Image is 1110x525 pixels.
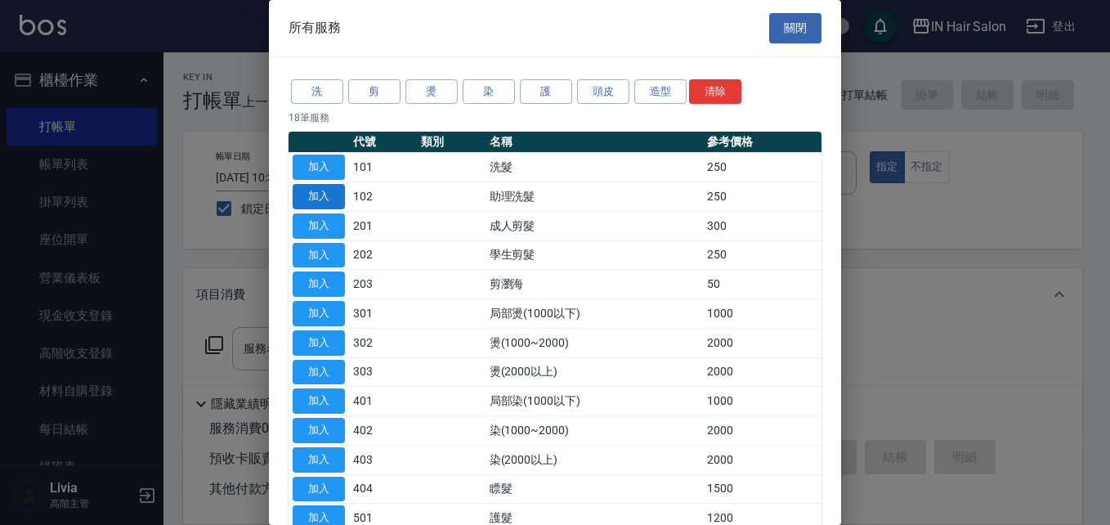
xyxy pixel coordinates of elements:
[486,182,704,212] td: 助理洗髮
[349,132,417,153] th: 代號
[463,79,515,105] button: 染
[703,132,821,153] th: 參考價格
[348,79,401,105] button: 剪
[486,416,704,446] td: 染(1000~2000)
[486,328,704,357] td: 燙(1000~2000)
[703,445,821,474] td: 2000
[486,132,704,153] th: 名稱
[349,445,417,474] td: 403
[703,270,821,299] td: 50
[703,474,821,504] td: 1500
[349,182,417,212] td: 102
[293,418,345,443] button: 加入
[349,357,417,387] td: 303
[703,328,821,357] td: 2000
[293,155,345,180] button: 加入
[293,243,345,268] button: 加入
[293,184,345,209] button: 加入
[486,299,704,329] td: 局部燙(1000以下)
[577,79,629,105] button: 頭皮
[703,357,821,387] td: 2000
[349,387,417,416] td: 401
[703,211,821,240] td: 300
[293,447,345,473] button: 加入
[293,330,345,356] button: 加入
[634,79,687,105] button: 造型
[486,357,704,387] td: 燙(2000以上)
[417,132,485,153] th: 類別
[349,416,417,446] td: 402
[349,240,417,270] td: 202
[293,301,345,326] button: 加入
[703,299,821,329] td: 1000
[405,79,458,105] button: 燙
[349,153,417,182] td: 101
[703,387,821,416] td: 1000
[291,79,343,105] button: 洗
[293,388,345,414] button: 加入
[293,271,345,297] button: 加入
[689,79,741,105] button: 清除
[520,79,572,105] button: 護
[486,387,704,416] td: 局部染(1000以下)
[349,299,417,329] td: 301
[486,474,704,504] td: 瞟髮
[289,110,821,125] p: 18 筆服務
[486,211,704,240] td: 成人剪髮
[293,213,345,239] button: 加入
[703,240,821,270] td: 250
[293,477,345,502] button: 加入
[486,270,704,299] td: 剪瀏海
[349,270,417,299] td: 203
[349,328,417,357] td: 302
[289,20,341,36] span: 所有服務
[486,153,704,182] td: 洗髮
[769,13,821,43] button: 關閉
[349,474,417,504] td: 404
[486,445,704,474] td: 染(2000以上)
[486,240,704,270] td: 學生剪髮
[703,182,821,212] td: 250
[703,153,821,182] td: 250
[293,360,345,385] button: 加入
[703,416,821,446] td: 2000
[349,211,417,240] td: 201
